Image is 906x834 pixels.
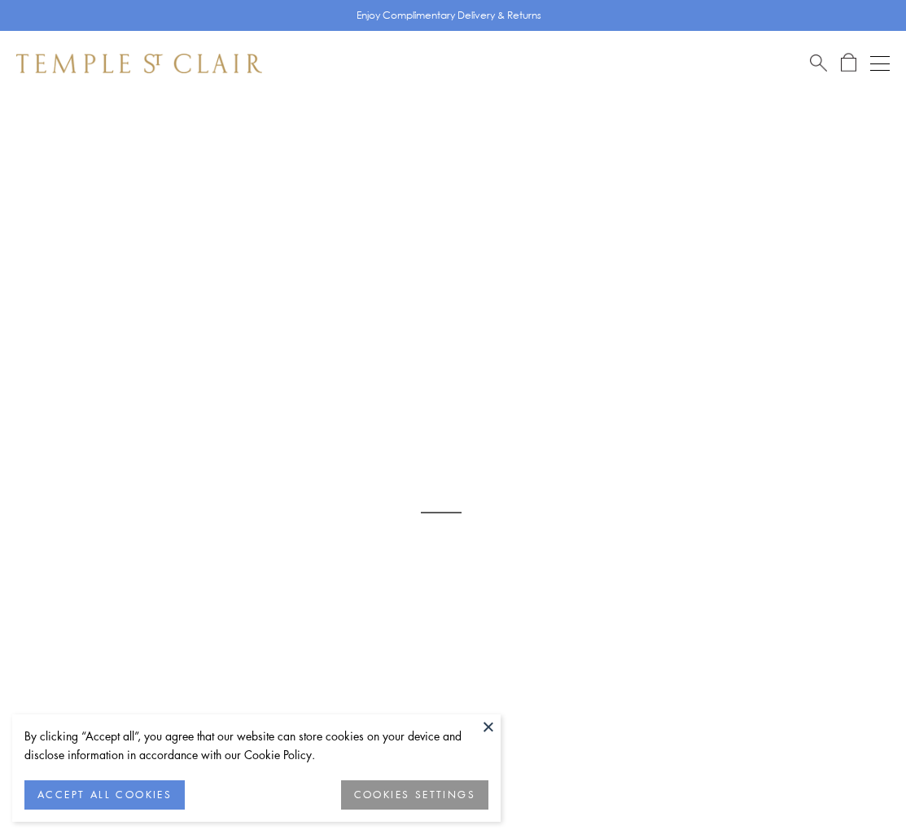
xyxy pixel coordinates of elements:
[24,780,185,810] button: ACCEPT ALL COOKIES
[841,53,856,73] a: Open Shopping Bag
[24,727,488,764] div: By clicking “Accept all”, you agree that our website can store cookies on your device and disclos...
[357,7,541,24] p: Enjoy Complimentary Delivery & Returns
[870,54,890,73] button: Open navigation
[16,54,262,73] img: Temple St. Clair
[341,780,488,810] button: COOKIES SETTINGS
[810,53,827,73] a: Search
